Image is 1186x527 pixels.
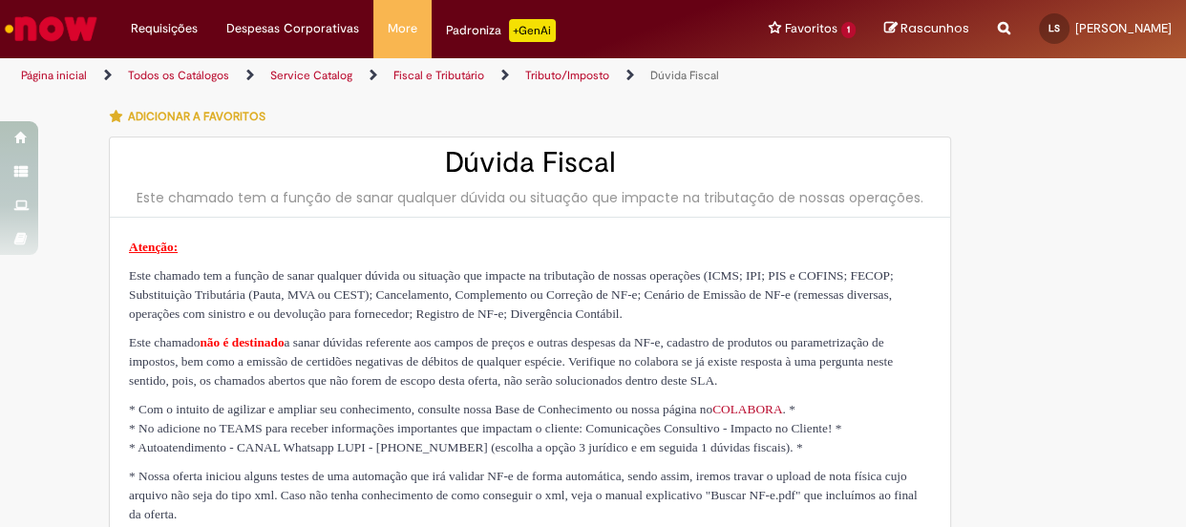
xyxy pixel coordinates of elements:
a: Tributo/Imposto [525,68,609,83]
a: Service Catalog [270,68,352,83]
span: * No adicione no TEAMS para receber informações importantes que impactam o cliente: Comunicações ... [129,421,841,435]
h2: Dúvida Fiscal [129,147,931,179]
span: Adicionar a Favoritos [128,109,265,124]
span: Rascunhos [900,19,969,37]
a: Rascunhos [884,20,969,38]
span: * Autoatendimento - CANAL Whatsapp LUPI - [PHONE_NUMBER] (escolha a opção 3 jurídico e em seguida... [129,440,803,454]
p: +GenAi [509,19,556,42]
span: Atenção: [129,240,178,254]
span: não é destinado [200,335,284,349]
a: COLABORA [712,402,782,416]
span: More [388,19,417,38]
span: Este chamado tem a função de sanar qualquer dúvida ou situação que impacte na tributação de nossa... [129,268,894,321]
ul: Trilhas de página [14,58,776,94]
a: Fiscal e Tributário [393,68,484,83]
span: Requisições [131,19,198,38]
span: 1 [841,22,856,38]
button: Adicionar a Favoritos [109,96,276,137]
img: ServiceNow [2,10,100,48]
span: [PERSON_NAME] [1075,20,1172,36]
span: Favoritos [785,19,837,38]
a: Dúvida Fiscal [650,68,719,83]
span: * Com o intuito de agilizar e ampliar seu conhecimento, consulte nossa Base de Conhecimento ou no... [129,402,795,416]
span: * Nossa oferta iniciou alguns testes de uma automação que irá validar NF-e de forma automática, s... [129,469,918,521]
div: Este chamado tem a função de sanar qualquer dúvida ou situação que impacte na tributação de nossa... [129,188,931,207]
span: Este chamado a sanar dúvidas referente aos campos de preços e outras despesas da NF-e, cadastro d... [129,335,893,388]
a: Todos os Catálogos [128,68,229,83]
a: Página inicial [21,68,87,83]
span: Despesas Corporativas [226,19,359,38]
span: LS [1048,22,1060,34]
div: Padroniza [446,19,556,42]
